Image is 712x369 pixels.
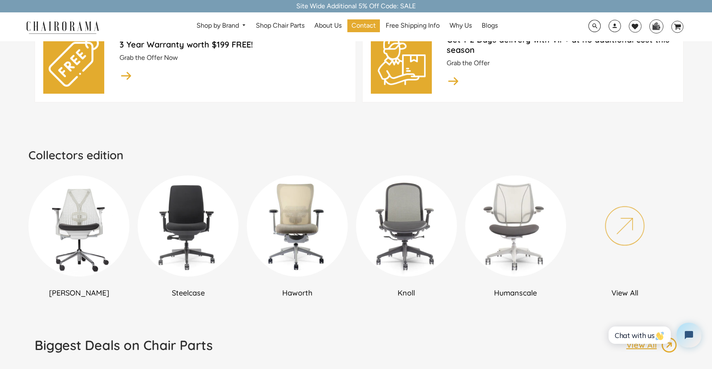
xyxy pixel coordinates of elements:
a: Shop Chair Parts [252,19,309,32]
img: chairorama [21,20,104,34]
img: New_Project_2_6ea3accc-6ca5-46b8-b704-7bcc153a80af_300x300.png [574,175,675,277]
img: New_Project_1_a3282e8e-9a3b-4ba3-9537-0120933242cf_300x300.png [28,175,129,277]
h1: Biggest Deals on Chair Parts [35,337,213,353]
img: free.png [49,36,99,87]
h2: [PERSON_NAME] [28,288,129,298]
h2: View All [574,288,675,298]
span: Shop Chair Parts [256,21,304,30]
a: Haworth [247,175,348,298]
h2: Get 1-2 Days delivery with VIP+ at no additional cost this season [447,34,675,55]
img: DSC_6036-min_360x_bcd95d38-0996-4c89-acee-1464bee9fefc_300x300.webp [465,175,566,277]
span: Blogs [482,21,498,30]
span: Why Us [450,21,472,30]
p: Grab the Offer Now [119,54,347,62]
h2: 3 Year Warranty worth $199 FREE! [119,39,347,50]
h2: Humanscale [465,288,566,298]
iframe: Tidio Chat [600,316,708,355]
h2: Knoll [356,288,457,298]
span: Free Shipping Info [386,21,440,30]
a: Contact [347,19,380,32]
a: Steelcase [138,175,239,298]
a: Biggest Deals on Chair Parts [35,337,213,360]
img: DSC_0009_360x_0c74c2c9-ada6-4bf5-a92a-d09ed509ee4d_300x300.webp [247,175,348,277]
img: delivery-man.png [376,36,426,87]
a: View All [574,175,675,298]
img: DSC_0302_360x_6e80a80c-f46d-4795-927b-5d2184506fe0_300x300.webp [138,175,239,277]
a: Shop by Brand [192,19,251,32]
nav: DesktopNavigation [139,19,555,35]
a: About Us [310,19,346,32]
img: image_14.png [119,69,133,82]
img: image_14.png [447,74,460,88]
a: [PERSON_NAME] [28,175,129,298]
a: Knoll [356,175,457,298]
span: About Us [314,21,342,30]
img: DSC_6648_360x_b06c3dee-c9de-4039-a109-abe52bcda104_300x300.webp [356,175,457,277]
h2: Haworth [247,288,348,298]
a: Blogs [478,19,502,32]
p: Grab the Offer [447,59,675,68]
span: Contact [351,21,376,30]
a: Humanscale [465,175,566,298]
h2: Steelcase [138,288,239,298]
h2: Collectors edition [28,148,684,162]
a: Free Shipping Info [382,19,444,32]
a: Why Us [445,19,476,32]
img: WhatsApp_Image_2024-07-12_at_16.23.01.webp [650,20,663,32]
